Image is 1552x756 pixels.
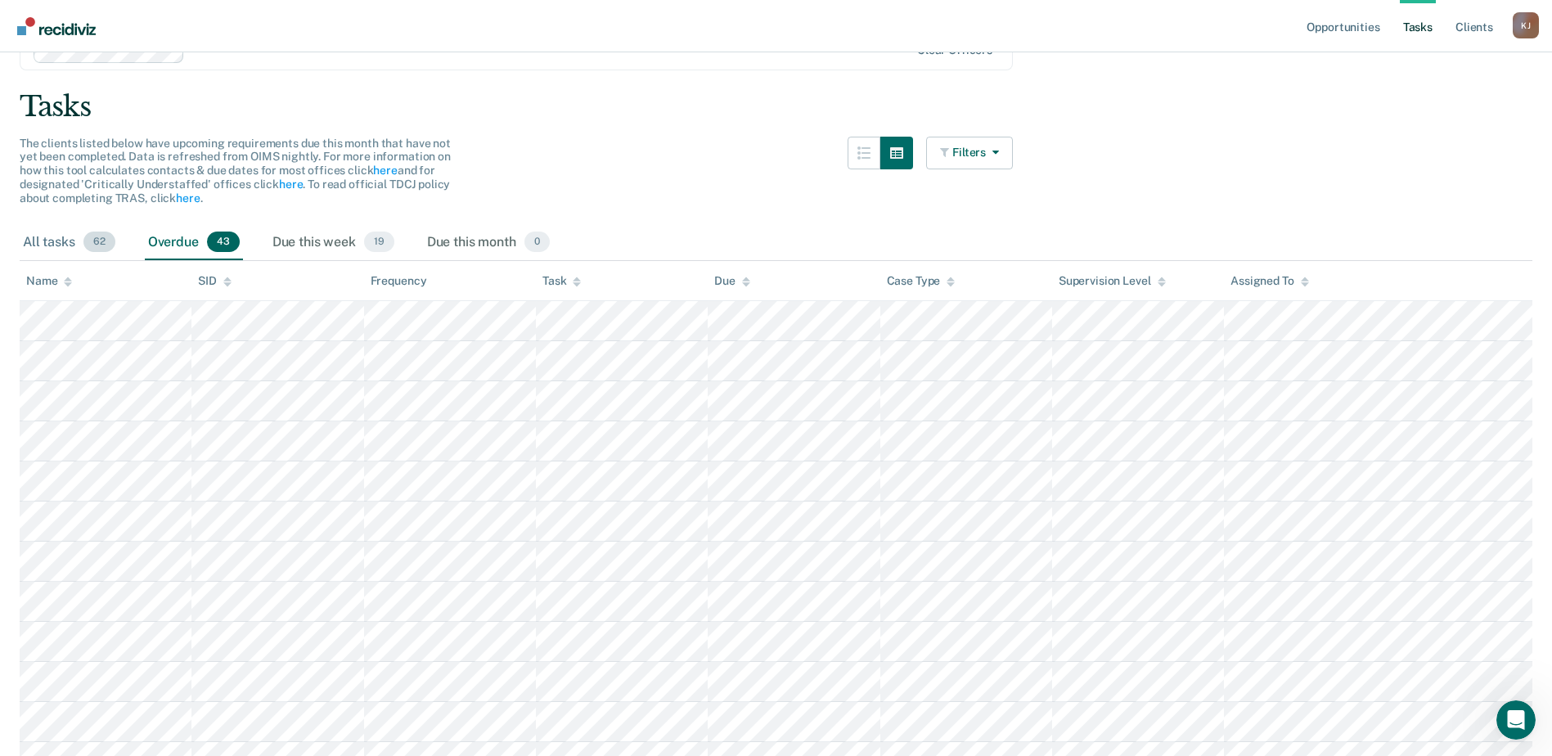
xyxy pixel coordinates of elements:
span: 19 [364,232,394,253]
div: Due this month0 [424,225,553,261]
div: Task [542,274,581,288]
span: The clients listed below have upcoming requirements due this month that have not yet been complet... [20,137,451,205]
div: Name [26,274,72,288]
div: Frequency [371,274,427,288]
div: All tasks62 [20,225,119,261]
div: SID [198,274,232,288]
iframe: Intercom live chat [1496,700,1536,740]
a: here [373,164,397,177]
a: here [279,178,303,191]
a: here [176,191,200,205]
button: Filters [926,137,1013,169]
div: Due [714,274,750,288]
div: Supervision Level [1059,274,1166,288]
span: 62 [83,232,115,253]
img: Recidiviz [17,17,96,35]
div: Tasks [20,90,1532,124]
div: Assigned To [1230,274,1308,288]
div: Case Type [887,274,956,288]
button: Profile dropdown button [1513,12,1539,38]
span: 43 [207,232,240,253]
div: K J [1513,12,1539,38]
div: Due this week19 [269,225,398,261]
div: Overdue43 [145,225,243,261]
span: 0 [524,232,550,253]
